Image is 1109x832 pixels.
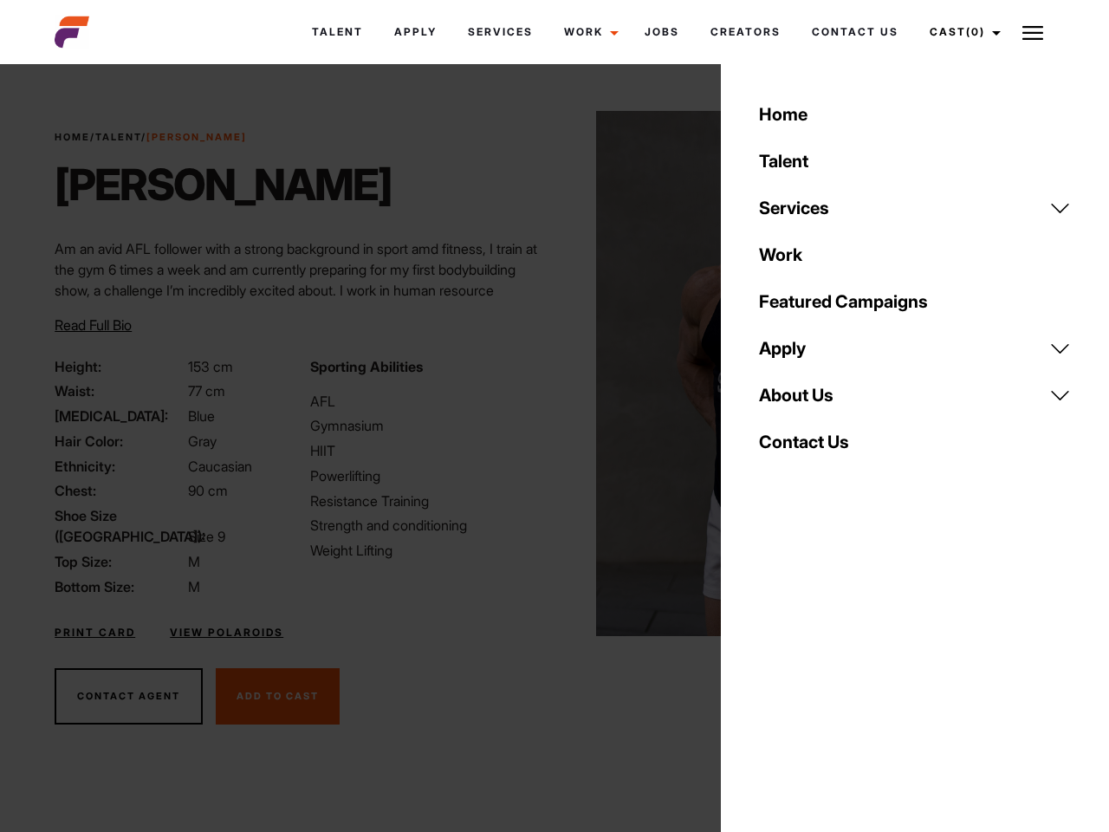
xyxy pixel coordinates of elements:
[55,131,90,143] a: Home
[55,315,132,335] button: Read Full Bio
[749,185,1081,231] a: Services
[55,238,544,405] p: Am an avid AFL follower with a strong background in sport amd fitness, I train at the gym 6 times...
[548,9,629,55] a: Work
[55,356,185,377] span: Height:
[310,491,544,511] li: Resistance Training
[310,391,544,412] li: AFL
[629,9,695,55] a: Jobs
[749,231,1081,278] a: Work
[55,456,185,477] span: Ethnicity:
[216,668,340,725] button: Add To Cast
[188,432,217,450] span: Gray
[379,9,452,55] a: Apply
[55,380,185,401] span: Waist:
[310,540,544,561] li: Weight Lifting
[966,25,985,38] span: (0)
[749,138,1081,185] a: Talent
[188,578,200,595] span: M
[55,406,185,426] span: [MEDICAL_DATA]:
[310,515,544,536] li: Strength and conditioning
[95,131,141,143] a: Talent
[188,407,215,425] span: Blue
[749,278,1081,325] a: Featured Campaigns
[188,358,233,375] span: 153 cm
[237,690,319,702] span: Add To Cast
[1022,23,1043,43] img: Burger icon
[55,668,203,725] button: Contact Agent
[55,505,185,547] span: Shoe Size ([GEOGRAPHIC_DATA]):
[188,553,200,570] span: M
[188,458,252,475] span: Caucasian
[55,15,89,49] img: cropped-aefm-brand-fav-22-square.png
[188,528,225,545] span: Size 9
[310,440,544,461] li: HIIT
[188,382,225,400] span: 77 cm
[55,316,132,334] span: Read Full Bio
[146,131,247,143] strong: [PERSON_NAME]
[310,358,423,375] strong: Sporting Abilities
[170,625,283,640] a: View Polaroids
[55,551,185,572] span: Top Size:
[749,372,1081,419] a: About Us
[310,465,544,486] li: Powerlifting
[749,325,1081,372] a: Apply
[695,9,796,55] a: Creators
[55,130,247,145] span: / /
[55,625,135,640] a: Print Card
[796,9,914,55] a: Contact Us
[310,415,544,436] li: Gymnasium
[452,9,548,55] a: Services
[55,431,185,452] span: Hair Color:
[55,480,185,501] span: Chest:
[55,159,392,211] h1: [PERSON_NAME]
[296,9,379,55] a: Talent
[749,419,1081,465] a: Contact Us
[188,482,228,499] span: 90 cm
[914,9,1011,55] a: Cast(0)
[749,91,1081,138] a: Home
[55,576,185,597] span: Bottom Size:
